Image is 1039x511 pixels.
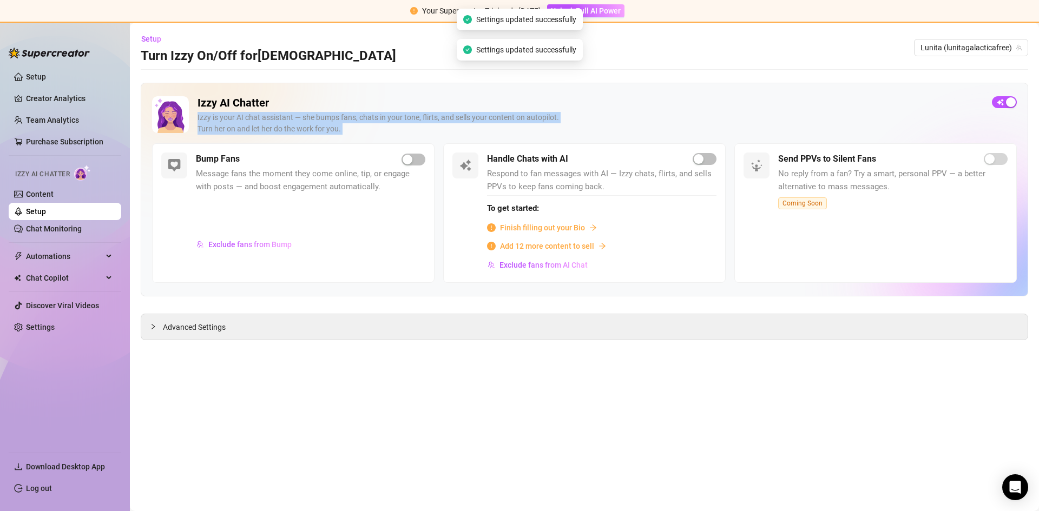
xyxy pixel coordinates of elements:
[150,321,163,333] div: collapsed
[26,248,103,265] span: Automations
[463,15,472,24] span: check-circle
[74,165,91,181] img: AI Chatter
[778,152,876,165] h5: Send PPVs to Silent Fans
[487,256,588,274] button: Exclude fans from AI Chat
[15,169,70,180] span: Izzy AI Chatter
[26,301,99,310] a: Discover Viral Videos
[198,96,983,110] h2: Izzy AI Chatter
[547,6,624,15] a: Unlock Full AI Power
[778,168,1008,193] span: No reply from a fan? Try a smart, personal PPV — a better alternative to mass messages.
[551,6,621,15] span: Unlock Full AI Power
[196,152,240,165] h5: Bump Fans
[500,222,585,234] span: Finish filling out your Bio
[487,152,568,165] h5: Handle Chats with AI
[476,44,576,56] span: Settings updated successfully
[26,133,113,150] a: Purchase Subscription
[1016,44,1022,51] span: team
[9,48,90,58] img: logo-BBDzfeDw.svg
[500,240,594,252] span: Add 12 more content to sell
[26,72,46,81] a: Setup
[1002,474,1028,500] div: Open Intercom Messenger
[476,14,576,25] span: Settings updated successfully
[196,241,204,248] img: svg%3e
[141,30,170,48] button: Setup
[26,484,52,493] a: Log out
[410,7,418,15] span: exclamation-circle
[778,197,827,209] span: Coming Soon
[487,203,539,213] strong: To get started:
[26,224,82,233] a: Chat Monitoring
[26,116,79,124] a: Team Analytics
[196,168,425,193] span: Message fans the moment they come online, tip, or engage with posts — and boost engagement automa...
[750,159,763,172] img: svg%3e
[589,224,597,231] span: arrow-right
[26,90,113,107] a: Creator Analytics
[26,462,105,471] span: Download Desktop App
[150,323,156,330] span: collapsed
[14,274,21,282] img: Chat Copilot
[499,261,588,269] span: Exclude fans from AI Chat
[26,190,54,198] a: Content
[547,4,624,17] button: Unlock Full AI Power
[26,323,55,331] a: Settings
[26,269,103,287] span: Chat Copilot
[463,45,472,54] span: check-circle
[168,159,181,172] img: svg%3e
[26,207,46,216] a: Setup
[599,242,606,250] span: arrow-right
[14,252,23,261] span: thunderbolt
[152,96,189,133] img: Izzy AI Chatter
[459,159,472,172] img: svg%3e
[141,48,396,65] h3: Turn Izzy On/Off for [DEMOGRAPHIC_DATA]
[196,236,292,253] button: Exclude fans from Bump
[198,112,983,135] div: Izzy is your AI chat assistant — she bumps fans, chats in your tone, flirts, and sells your conte...
[208,240,292,249] span: Exclude fans from Bump
[163,321,226,333] span: Advanced Settings
[141,35,161,43] span: Setup
[14,462,23,471] span: download
[488,261,495,269] img: svg%3e
[487,168,716,193] span: Respond to fan messages with AI — Izzy chats, flirts, and sells PPVs to keep fans coming back.
[920,39,1022,56] span: Lunita (lunitagalacticafree)
[487,223,496,232] span: info-circle
[487,242,496,250] span: info-circle
[422,6,543,15] span: Your Supercreator Trial ends [DATE].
